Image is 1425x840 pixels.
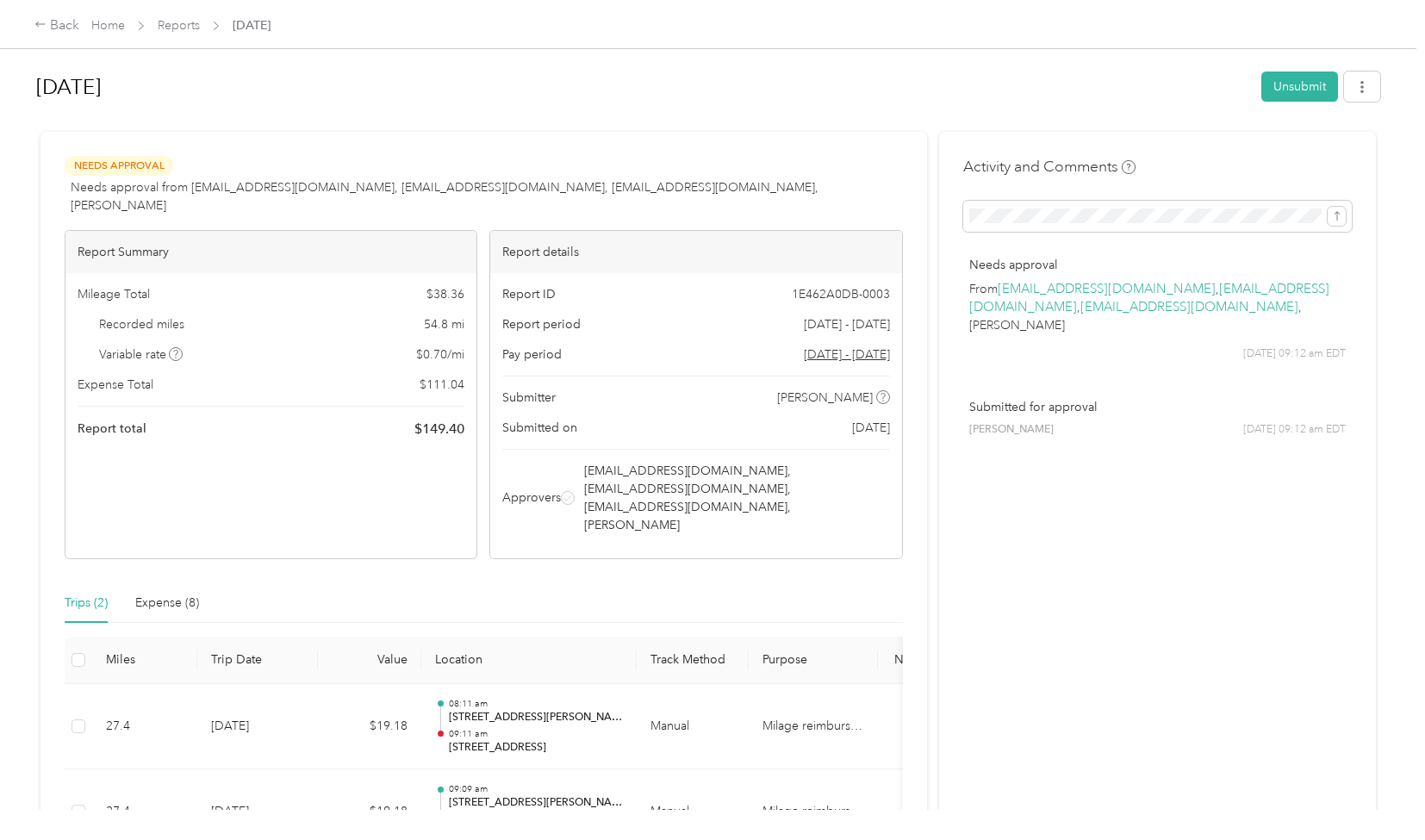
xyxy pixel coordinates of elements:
div: Expense (8) [135,594,199,613]
span: Mileage Total [78,285,150,303]
span: Needs Approval [65,156,173,176]
p: From , , , [PERSON_NAME] [969,280,1346,334]
a: [EMAIL_ADDRESS][DOMAIN_NAME] [969,281,1329,315]
span: Needs approval from [EMAIL_ADDRESS][DOMAIN_NAME], [EMAIL_ADDRESS][DOMAIN_NAME], [EMAIL_ADDRESS][D... [71,178,903,215]
span: Report period [502,315,581,333]
a: [EMAIL_ADDRESS][DOMAIN_NAME] [998,281,1216,297]
td: Milage reimbursement for work [749,684,878,770]
th: Purpose [749,637,878,684]
span: [DATE] [233,16,271,34]
span: Report total [78,420,146,438]
p: 09:11 am [449,728,623,740]
button: Unsubmit [1261,72,1338,102]
p: 08:11 am [449,698,623,710]
span: 54.8 mi [424,315,464,333]
td: Manual [637,684,749,770]
span: Submitter [502,389,556,407]
span: [PERSON_NAME] [969,422,1054,438]
div: Trips (2) [65,594,108,613]
a: Home [91,18,125,33]
p: [STREET_ADDRESS] [449,740,623,756]
span: [DATE] 09:12 am EDT [1243,346,1346,362]
span: $ 0.70 / mi [416,345,464,364]
span: Variable rate [99,345,184,364]
span: Go to pay period [804,345,890,364]
td: $19.18 [318,684,421,770]
span: [DATE] [852,419,890,437]
td: 27.4 [92,684,197,770]
th: Notes [878,637,943,684]
p: [STREET_ADDRESS][PERSON_NAME][PERSON_NAME] [449,710,623,725]
td: [DATE] [197,684,318,770]
div: Back [34,16,79,36]
th: Trip Date [197,637,318,684]
a: [EMAIL_ADDRESS][DOMAIN_NAME] [1080,299,1298,315]
span: Report ID [502,285,556,303]
p: Needs approval [969,256,1346,274]
div: Report Summary [65,231,476,273]
span: $ 111.04 [420,376,464,394]
p: Submitted for approval [969,398,1346,416]
span: [DATE] - [DATE] [804,315,890,333]
span: Expense Total [78,376,153,394]
span: Submitted on [502,419,577,437]
span: [PERSON_NAME] [777,389,873,407]
span: [EMAIL_ADDRESS][DOMAIN_NAME], [EMAIL_ADDRESS][DOMAIN_NAME], [EMAIL_ADDRESS][DOMAIN_NAME], [PERSON... [584,462,887,534]
h4: Activity and Comments [963,156,1136,177]
h1: August 2025 [36,66,1249,108]
th: Location [421,637,637,684]
span: Pay period [502,345,562,364]
span: [DATE] 09:12 am EDT [1243,422,1346,438]
span: 1E462A0DB-0003 [792,285,890,303]
th: Track Method [637,637,749,684]
div: Report details [490,231,901,273]
iframe: Everlance-gr Chat Button Frame [1329,744,1425,840]
th: Miles [92,637,197,684]
p: [STREET_ADDRESS][PERSON_NAME][PERSON_NAME] [449,795,623,811]
span: $ 149.40 [414,419,464,439]
a: Reports [158,18,200,33]
span: $ 38.36 [426,285,464,303]
th: Value [318,637,421,684]
span: Recorded miles [99,315,184,333]
p: 09:09 am [449,783,623,795]
span: Approvers [502,488,561,507]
